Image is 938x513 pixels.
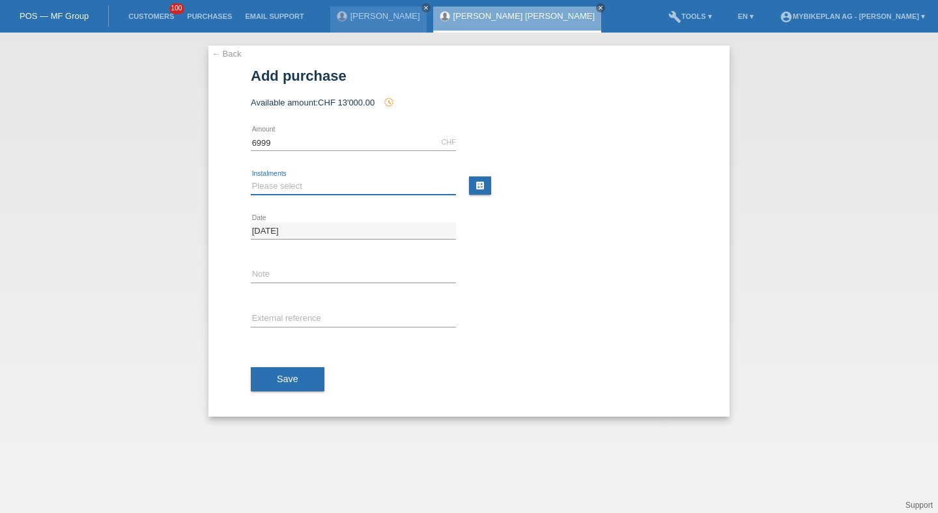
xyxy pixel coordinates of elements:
[732,12,760,20] a: EN ▾
[318,98,375,107] span: CHF 13'000.00
[596,3,605,12] a: close
[212,49,242,59] a: ← Back
[597,5,604,11] i: close
[662,12,718,20] a: buildTools ▾
[377,98,394,107] span: Since the authorization, a purchase has been added, which influences a future authorization and t...
[238,12,310,20] a: Email Support
[251,367,324,392] button: Save
[469,176,491,195] a: calculate
[122,12,180,20] a: Customers
[421,3,431,12] a: close
[780,10,793,23] i: account_circle
[251,97,687,107] div: Available amount:
[277,374,298,384] span: Save
[423,5,429,11] i: close
[453,11,595,21] a: [PERSON_NAME] [PERSON_NAME]
[668,10,681,23] i: build
[251,68,687,84] h1: Add purchase
[773,12,931,20] a: account_circleMybikeplan AG - [PERSON_NAME] ▾
[905,501,933,510] a: Support
[20,11,89,21] a: POS — MF Group
[180,12,238,20] a: Purchases
[169,3,185,14] span: 100
[441,138,456,146] div: CHF
[384,97,394,107] i: history_toggle_off
[350,11,420,21] a: [PERSON_NAME]
[475,180,485,191] i: calculate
